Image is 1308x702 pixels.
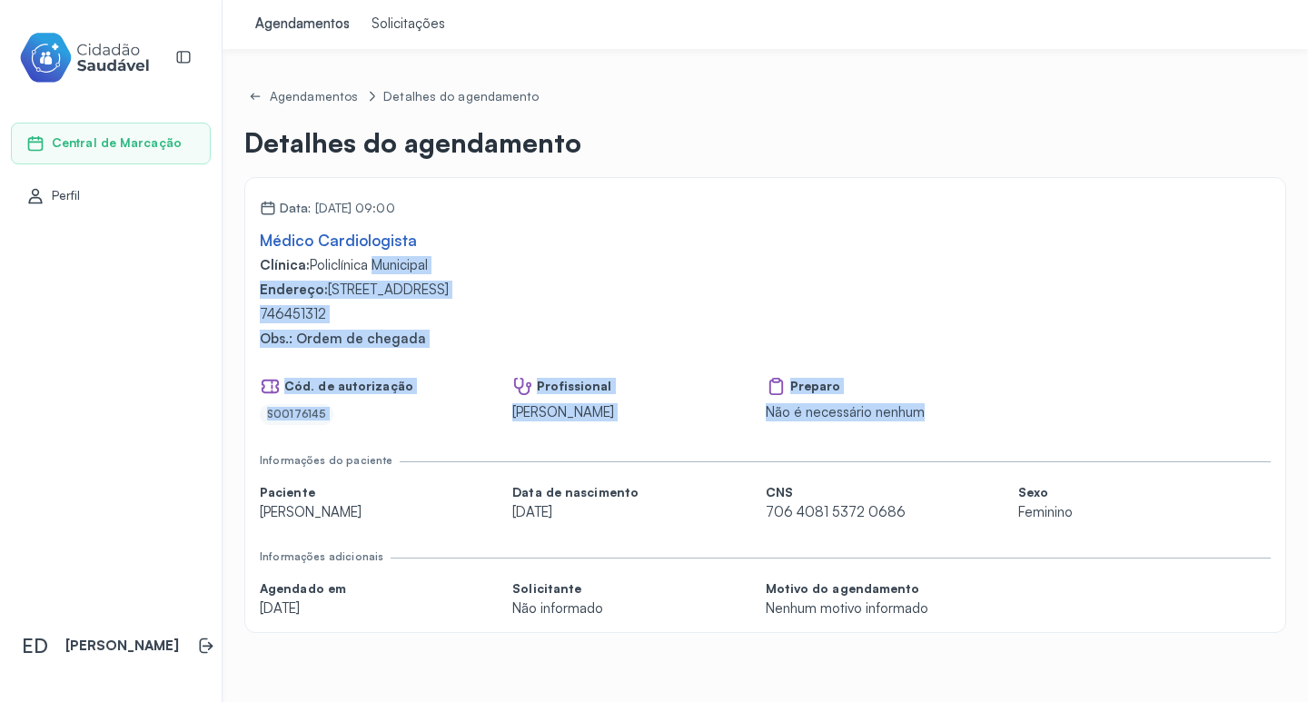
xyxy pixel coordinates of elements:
div: Detalhes do agendamento [383,89,539,104]
span: Central de Marcação [52,135,182,151]
p: Policlínica Municipal [260,257,1271,274]
div: Agendamentos [255,15,350,34]
a: Detalhes do agendamento [380,85,542,108]
b: Endereço: [260,281,328,298]
p: Motivo do agendamento [766,581,928,597]
img: cidadao-saudavel-filled-logo.svg [19,29,150,86]
b: Clínica: [260,256,310,273]
span: Data: [280,201,312,216]
p: [PERSON_NAME] [512,404,630,421]
p: Sexo [1018,485,1136,500]
p: Cód. de autorização [260,376,413,397]
p: [PERSON_NAME] [65,638,179,655]
span: ED [22,634,48,658]
p: Não é necessário nenhum [766,404,925,421]
p: Data de nascimento [512,485,639,500]
span: Perfil [52,188,81,203]
div: Agendamentos [270,89,358,104]
p: Solicitante [512,581,630,597]
p: [PERSON_NAME] [260,504,378,521]
span: Médico Cardiologista [260,231,417,250]
span: Obs.: Ordem de chegada [260,331,1271,348]
a: Central de Marcação [26,134,195,153]
p: Preparo [766,376,925,397]
p: Agendado em [260,581,378,597]
a: Perfil [26,187,195,205]
p: Profissional [512,376,630,397]
p: Feminino [1018,504,1136,521]
p: 706 4081 5372 0686 [766,504,906,521]
div: Informações adicionais [260,550,383,563]
p: 746451312 [260,306,1271,323]
p: [DATE] [260,600,378,618]
p: Não informado [512,600,630,618]
div: [DATE] 09:00 [260,193,395,216]
p: Nenhum motivo informado [766,600,928,618]
div: Solicitações [372,15,445,34]
p: [DATE] [512,504,639,521]
a: Agendamentos [244,85,362,108]
div: Detalhes do agendamento [244,126,1286,159]
p: CNS [766,485,906,500]
p: Paciente [260,485,378,500]
p: [STREET_ADDRESS] [260,282,1271,299]
div: S00176145 [267,408,326,420]
div: Informações do paciente [260,454,392,467]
